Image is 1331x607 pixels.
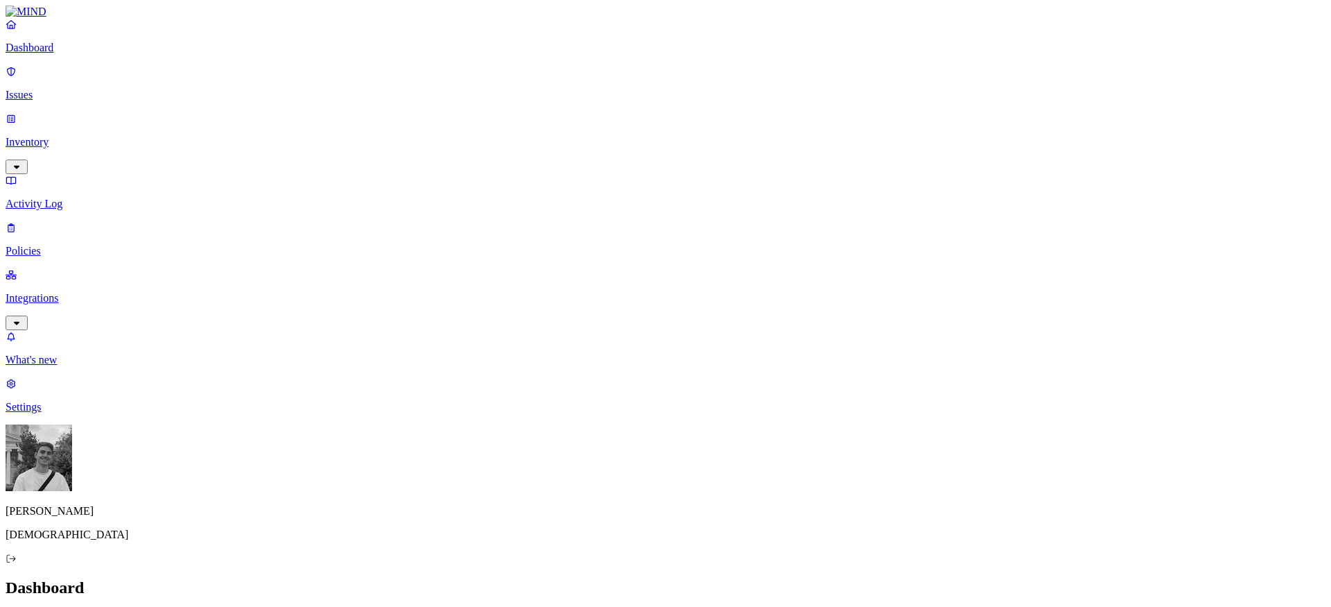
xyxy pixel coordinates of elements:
a: Inventory [6,112,1325,172]
p: [DEMOGRAPHIC_DATA] [6,529,1325,541]
p: Activity Log [6,198,1325,210]
a: Issues [6,65,1325,101]
img: Ignacio Rodriguez Paez [6,425,72,491]
img: MIND [6,6,46,18]
p: Dashboard [6,42,1325,54]
h2: Dashboard [6,579,1325,597]
a: Dashboard [6,18,1325,54]
p: Policies [6,245,1325,257]
p: What's new [6,354,1325,366]
p: Integrations [6,292,1325,305]
a: Integrations [6,268,1325,328]
p: Inventory [6,136,1325,148]
a: Policies [6,221,1325,257]
a: What's new [6,330,1325,366]
p: Settings [6,401,1325,413]
p: Issues [6,89,1325,101]
a: Activity Log [6,174,1325,210]
a: MIND [6,6,1325,18]
a: Settings [6,377,1325,413]
p: [PERSON_NAME] [6,505,1325,518]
